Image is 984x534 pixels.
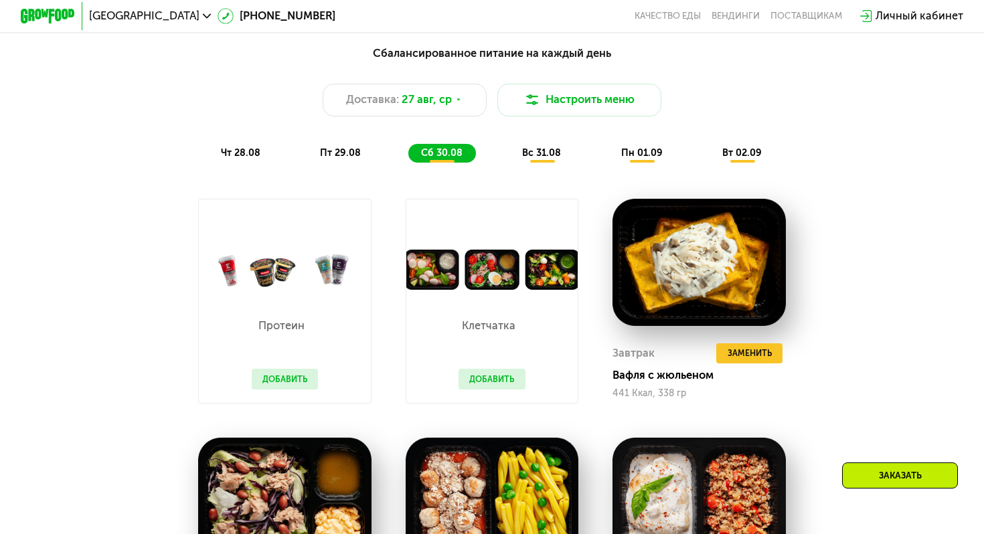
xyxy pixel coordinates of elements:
[402,92,452,108] span: 27 авг, ср
[712,11,760,21] a: Вендинги
[221,147,260,159] span: чт 28.08
[421,147,463,159] span: сб 30.08
[621,147,663,159] span: пн 01.09
[722,147,762,159] span: вт 02.09
[497,84,661,116] button: Настроить меню
[252,369,319,389] button: Добавить
[88,45,897,62] div: Сбалансированное питание на каждый день
[728,347,772,360] span: Заменить
[320,147,361,159] span: пт 29.08
[522,147,561,159] span: вс 31.08
[218,8,335,25] a: [PHONE_NUMBER]
[612,343,655,364] div: Завтрак
[252,321,312,331] p: Протеин
[459,369,525,389] button: Добавить
[716,343,783,364] button: Заменить
[770,11,842,21] div: поставщикам
[612,369,797,382] div: Вафля с жюльеном
[346,92,399,108] span: Доставка:
[89,11,199,21] span: [GEOGRAPHIC_DATA]
[612,388,786,399] div: 441 Ккал, 338 гр
[635,11,701,21] a: Качество еды
[842,462,958,488] div: Заказать
[876,8,963,25] div: Личный кабинет
[459,321,519,331] p: Клетчатка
